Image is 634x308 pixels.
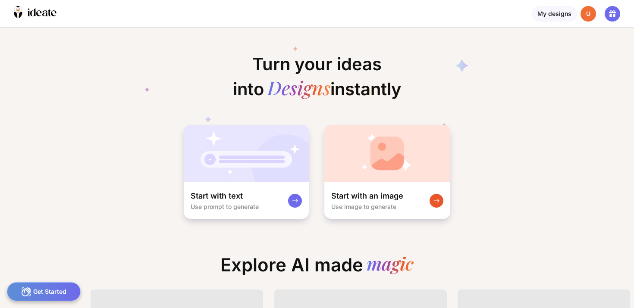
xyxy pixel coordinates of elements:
[191,191,243,201] div: Start with text
[184,125,309,182] img: startWithTextCardBg.jpg
[331,203,396,210] div: Use image to generate
[367,254,414,276] div: magic
[331,191,403,201] div: Start with an image
[324,125,450,182] img: startWithImageCardBg.jpg
[191,203,259,210] div: Use prompt to generate
[213,254,421,283] div: Explore AI made
[532,6,577,22] div: My designs
[581,6,596,22] div: U
[7,282,81,301] div: Get Started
